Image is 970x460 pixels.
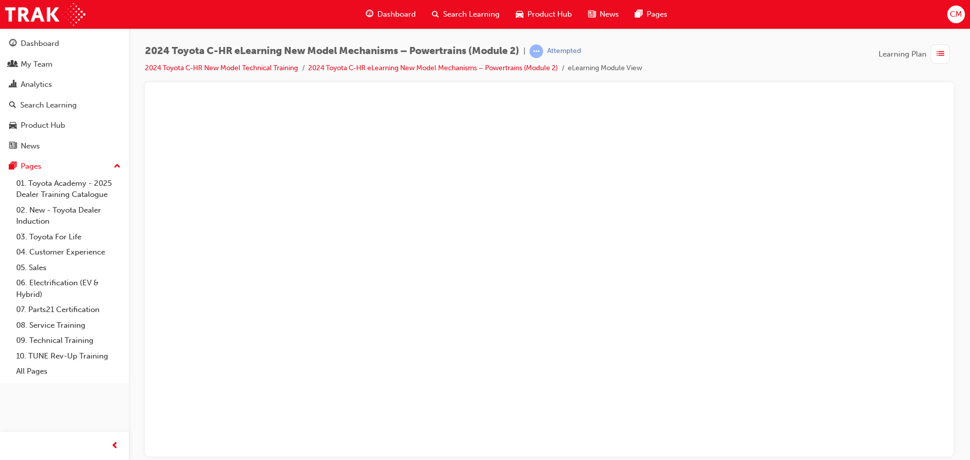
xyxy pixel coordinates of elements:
span: up-icon [114,160,121,173]
a: car-iconProduct Hub [508,4,580,25]
span: pages-icon [635,8,643,21]
div: My Team [21,59,53,70]
button: DashboardMy TeamAnalyticsSearch LearningProduct HubNews [4,32,125,157]
span: CM [950,9,962,20]
a: 04. Customer Experience [12,244,125,260]
a: Dashboard [4,34,125,53]
span: people-icon [9,60,17,69]
span: 2024 Toyota C-HR eLearning New Model Mechanisms – Powertrains (Module 2) [145,45,519,57]
div: Attempted [547,46,581,56]
span: learningRecordVerb_ATTEMPT-icon [529,44,543,58]
a: My Team [4,55,125,74]
div: Search Learning [20,99,77,111]
a: 02. New - Toyota Dealer Induction [12,202,125,229]
a: 07. Parts21 Certification [12,302,125,318]
a: Analytics [4,75,125,94]
img: Trak [5,3,85,26]
a: 09. Technical Training [12,333,125,348]
span: | [523,45,525,57]
span: news-icon [588,8,596,21]
li: eLearning Module View [568,63,642,74]
span: list-icon [937,48,944,61]
div: Analytics [21,79,52,90]
a: 05. Sales [12,260,125,276]
span: News [600,9,619,20]
span: car-icon [516,8,523,21]
button: Pages [4,157,125,176]
div: Dashboard [21,38,59,49]
a: pages-iconPages [627,4,675,25]
button: CM [947,6,965,23]
div: Product Hub [21,120,65,131]
a: 03. Toyota For Life [12,229,125,245]
a: News [4,137,125,156]
span: prev-icon [111,440,119,452]
span: Dashboard [377,9,416,20]
button: Learning Plan [879,44,954,64]
span: search-icon [9,101,16,110]
span: Search Learning [443,9,500,20]
span: news-icon [9,142,17,151]
span: chart-icon [9,80,17,89]
a: 01. Toyota Academy - 2025 Dealer Training Catalogue [12,176,125,202]
span: guage-icon [366,8,373,21]
a: 06. Electrification (EV & Hybrid) [12,275,125,302]
a: 10. TUNE Rev-Up Training [12,348,125,364]
a: news-iconNews [580,4,627,25]
span: Learning Plan [879,48,927,60]
span: car-icon [9,121,17,130]
a: 2024 Toyota C-HR New Model Technical Training [145,64,298,72]
a: Search Learning [4,96,125,115]
a: 08. Service Training [12,318,125,333]
span: search-icon [432,8,439,21]
span: Product Hub [527,9,572,20]
a: search-iconSearch Learning [424,4,508,25]
span: pages-icon [9,162,17,171]
span: guage-icon [9,39,17,48]
div: Pages [21,161,41,172]
span: Pages [647,9,667,20]
a: Product Hub [4,116,125,135]
a: All Pages [12,364,125,379]
a: 2024 Toyota C-HR eLearning New Model Mechanisms – Powertrains (Module 2) [308,64,558,72]
a: guage-iconDashboard [358,4,424,25]
div: News [21,140,40,152]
